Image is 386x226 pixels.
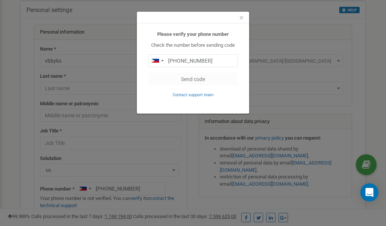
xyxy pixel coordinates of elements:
[148,42,238,49] p: Check the number before sending code
[360,183,378,201] div: Open Intercom Messenger
[157,31,229,37] b: Please verify your phone number
[148,73,238,86] button: Send code
[239,13,244,22] span: ×
[149,55,166,67] div: Telephone country code
[148,54,238,67] input: 0905 123 4567
[173,92,214,97] a: Contact support team
[239,14,244,22] button: Close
